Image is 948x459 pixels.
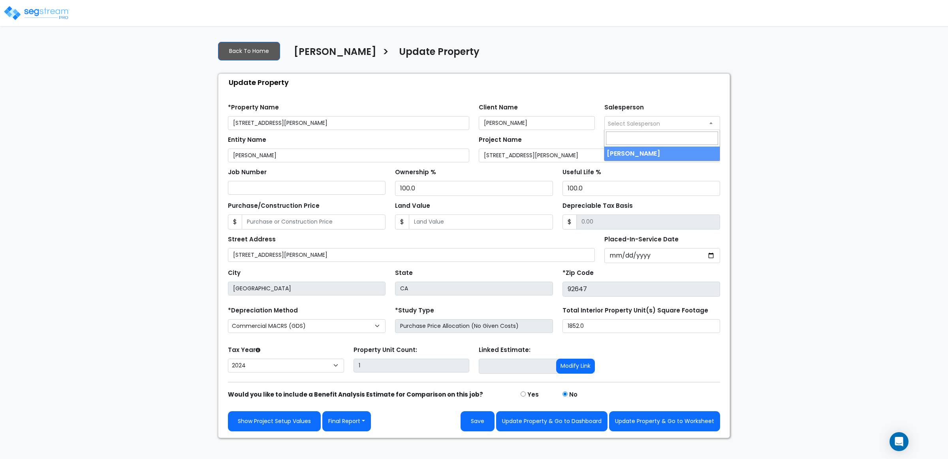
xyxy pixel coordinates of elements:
input: Ownership [395,181,553,196]
input: Purchase or Construction Price [242,214,386,229]
button: Update Property & Go to Dashboard [496,411,608,431]
label: Useful Life % [562,168,601,177]
img: logo_pro_r.png [3,5,70,21]
a: Show Project Setup Values [228,411,321,431]
div: Open Intercom Messenger [890,432,908,451]
div: Update Property [222,74,730,91]
span: $ [562,214,577,229]
label: Entity Name [228,135,266,145]
label: Depreciable Tax Basis [562,201,633,211]
li: [PERSON_NAME] [604,147,719,161]
label: Ownership % [395,168,436,177]
span: Select Salesperson [608,120,660,128]
label: Property Unit Count: [354,346,417,355]
label: Salesperson [604,103,644,112]
label: Street Address [228,235,276,244]
label: No [569,390,577,399]
input: Street Address [228,248,595,262]
span: $ [228,214,242,229]
input: 0.00 [576,214,720,229]
label: *Zip Code [562,269,594,278]
a: Back To Home [218,42,280,60]
label: Client Name [479,103,518,112]
input: Client Name [479,116,595,130]
label: State [395,269,413,278]
span: $ [395,214,409,229]
button: Save [461,411,495,431]
label: Land Value [395,201,430,211]
label: Linked Estimate: [479,346,530,355]
button: Final Report [322,411,371,431]
label: City [228,269,241,278]
label: *Property Name [228,103,279,112]
button: Modify Link [556,359,595,374]
h4: Update Property [399,46,480,60]
label: Tax Year [228,346,260,355]
label: Project Name [479,135,522,145]
button: Update Property & Go to Worksheet [609,411,720,431]
label: Job Number [228,168,267,177]
a: Update Property [393,46,480,63]
input: total square foot [562,319,720,333]
label: Yes [527,390,539,399]
label: *Study Type [395,306,434,315]
h4: [PERSON_NAME] [294,46,376,60]
input: Zip Code [562,282,720,297]
input: Land Value [409,214,553,229]
input: Depreciation [562,181,720,196]
input: Property Name [228,116,469,130]
input: Project Name [479,149,720,162]
label: Total Interior Property Unit(s) Square Footage [562,306,708,315]
input: Building Count [354,359,470,372]
strong: Would you like to include a Benefit Analysis Estimate for Comparison on this job? [228,390,483,399]
label: Placed-In-Service Date [604,235,679,244]
h3: > [382,45,389,61]
label: *Depreciation Method [228,306,298,315]
label: Purchase/Construction Price [228,201,320,211]
a: [PERSON_NAME] [288,46,376,63]
input: Entity Name [228,149,469,162]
